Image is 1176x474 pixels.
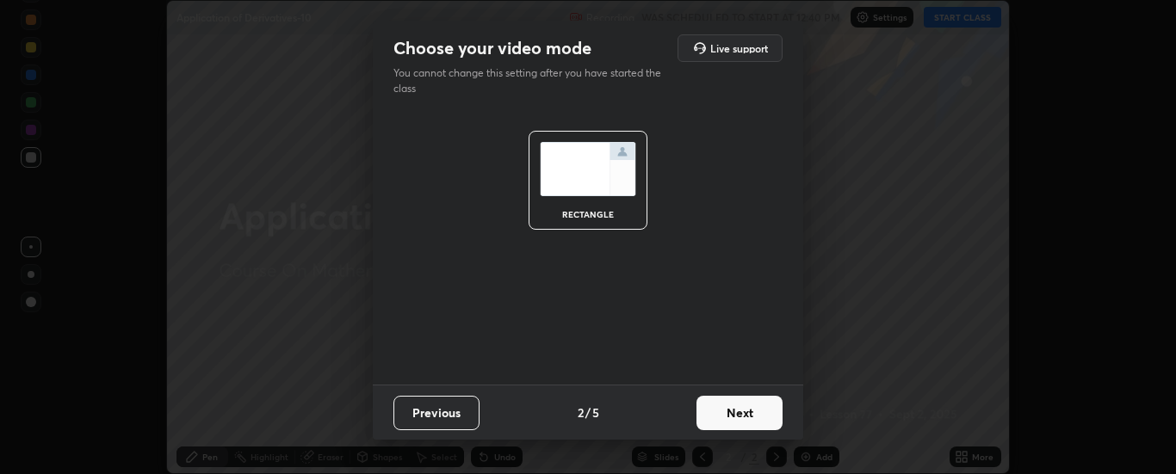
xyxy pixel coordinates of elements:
[696,396,783,430] button: Next
[554,210,622,219] div: rectangle
[578,403,584,422] h4: 2
[540,142,636,196] img: normalScreenIcon.ae25ed63.svg
[393,396,480,430] button: Previous
[585,403,591,422] h4: /
[710,43,768,53] h5: Live support
[393,37,591,59] h2: Choose your video mode
[393,65,672,96] p: You cannot change this setting after you have started the class
[592,403,599,422] h4: 5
